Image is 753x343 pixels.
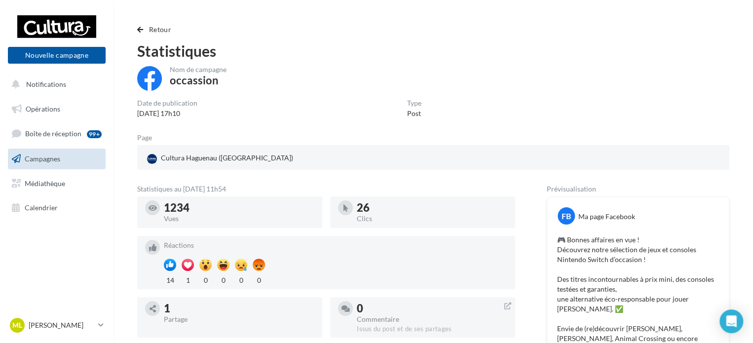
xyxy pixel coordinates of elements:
[164,242,507,249] div: Réactions
[6,197,108,218] a: Calendrier
[25,154,60,163] span: Campagnes
[145,151,295,166] div: Cultura Haguenau ([GEOGRAPHIC_DATA])
[26,80,66,88] span: Notifications
[253,273,265,285] div: 0
[578,212,635,222] div: Ma page Facebook
[170,66,226,73] div: Nom de campagne
[6,74,104,95] button: Notifications
[235,273,247,285] div: 0
[547,186,729,192] div: Prévisualisation
[217,273,229,285] div: 0
[164,316,314,323] div: Partage
[25,179,65,187] span: Médiathèque
[8,316,106,335] a: ML [PERSON_NAME]
[137,24,175,36] button: Retour
[357,202,507,213] div: 26
[164,303,314,314] div: 1
[199,273,212,285] div: 0
[137,109,197,118] div: [DATE] 17h10
[719,309,743,333] div: Open Intercom Messenger
[558,207,575,225] div: FB
[149,25,171,34] span: Retour
[25,203,58,212] span: Calendrier
[164,273,176,285] div: 14
[6,123,108,144] a: Boîte de réception99+
[182,273,194,285] div: 1
[137,134,160,141] div: Page
[357,215,507,222] div: Clics
[6,99,108,119] a: Opérations
[357,316,507,323] div: Commentaire
[407,100,421,107] div: Type
[8,47,106,64] button: Nouvelle campagne
[137,186,515,192] div: Statistiques au [DATE] 11h54
[407,109,421,118] div: Post
[6,173,108,194] a: Médiathèque
[25,129,81,138] span: Boîte de réception
[12,320,22,330] span: ML
[87,130,102,138] div: 99+
[357,303,507,314] div: 0
[6,149,108,169] a: Campagnes
[164,202,314,213] div: 1234
[170,75,219,86] div: occassion
[29,320,94,330] p: [PERSON_NAME]
[137,43,729,58] div: Statistiques
[26,105,60,113] span: Opérations
[357,325,507,334] div: Issus du post et de ses partages
[137,100,197,107] div: Date de publication
[145,151,337,166] a: Cultura Haguenau ([GEOGRAPHIC_DATA])
[164,215,314,222] div: Vues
